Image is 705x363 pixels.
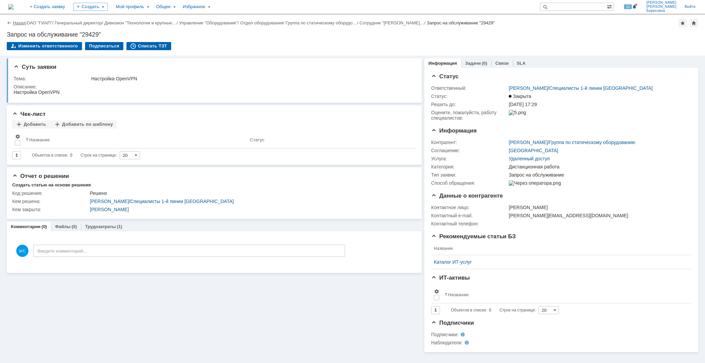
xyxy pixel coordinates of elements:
span: Объектов в списке: [451,308,487,312]
div: Название [29,137,50,142]
div: Кем закрыта: [12,207,88,212]
div: / [55,20,104,25]
div: (0) [42,224,47,229]
a: Каталог ИТ-услуг [434,259,683,265]
div: Способ обращения: [431,180,507,186]
div: 0 [70,151,73,159]
th: Название [431,242,686,255]
a: Специалисты 1-й линии [GEOGRAPHIC_DATA] [130,199,234,204]
div: / [90,199,411,204]
div: / [286,20,360,25]
div: 0 [489,306,491,314]
div: Контрагент: [431,140,507,145]
div: Дистанционная работа [509,164,687,169]
img: 5.png [509,110,526,115]
span: Подписчики [431,320,474,326]
a: [PERSON_NAME] [90,207,129,212]
a: Информация [428,61,457,66]
span: Объектов в списке: [32,153,68,158]
div: Подписчики: [431,332,499,337]
a: Удаленный доступ [509,156,550,161]
a: Специалисты 1-й линии [GEOGRAPHIC_DATA] [549,85,653,91]
a: Назад [13,20,25,25]
i: Строк на странице: [32,151,117,159]
a: Сотрудник "[PERSON_NAME]… [360,20,424,25]
div: Статус: [431,94,507,99]
span: ИТ-активы [431,275,470,281]
div: Статус [250,137,264,142]
div: Настройка OpenVPN [91,76,411,81]
div: Oцените, пожалуйста, работу специалистов: [431,110,507,121]
span: Суть заявки [14,64,56,70]
div: / [179,20,240,25]
div: Тема: [14,76,90,81]
span: Закрыта [509,94,531,99]
a: Дивизион "Технологии и крупные… [104,20,177,25]
a: [PERSON_NAME] [509,85,548,91]
span: Настройки [434,289,439,294]
span: Данные о контрагенте [431,193,503,199]
div: Запрос на обслуживание "29429" [7,31,698,38]
span: 10 [624,4,632,9]
div: / [104,20,179,25]
div: Ответственный: [431,85,507,91]
div: (0) [72,224,77,229]
th: Статус [247,131,411,148]
a: SLA [517,61,526,66]
div: Создать [73,3,108,11]
div: (1) [117,224,122,229]
span: Отчет о решении [12,173,69,179]
span: ШС [16,245,28,257]
a: Задачи [465,61,481,66]
div: / [360,20,427,25]
a: [GEOGRAPHIC_DATA] [509,148,558,153]
div: / [509,85,653,91]
span: [DATE] 17:29 [509,102,537,107]
div: Создать статью на основе решения [12,182,91,188]
div: Категория: [431,164,507,169]
div: Запрос на обслуживание "29429" [427,20,495,25]
img: Через оператора.png [509,180,561,186]
div: / [27,20,55,25]
a: ОАО "ГИАП" [27,20,52,25]
div: Контактный телефон: [431,221,507,226]
span: [PERSON_NAME] [646,1,677,5]
div: (0) [482,61,487,66]
div: / [509,140,635,145]
div: Решено [90,190,411,196]
span: Чек-лист [12,111,46,117]
div: | [25,20,26,25]
a: Трудозатраты [85,224,116,229]
div: Решить до: [431,102,507,107]
span: Расширенный поиск [607,3,613,9]
a: Комментарии [11,224,41,229]
div: Запрос на обслуживание [509,172,687,178]
div: Наблюдатели: [431,340,499,345]
a: Перейти на домашнюю страницу [8,4,14,9]
div: [PERSON_NAME][EMAIL_ADDRESS][DOMAIN_NAME] [509,213,687,218]
div: Описание: [14,84,412,89]
a: Связи [495,61,508,66]
div: Добавить в избранное [679,19,687,27]
a: Отдел оборудования [240,20,283,25]
img: logo [8,4,14,9]
div: / [240,20,286,25]
div: Контактный e-mail: [431,213,507,218]
a: Генеральный директор [55,20,102,25]
div: Соглашение: [431,148,507,153]
th: Название [23,131,247,148]
a: Группа по статическому оборудованию [549,140,635,145]
div: Сделать домашней страницей [690,19,698,27]
div: Тип заявки: [431,172,507,178]
div: Название [448,292,469,297]
div: Контактное лицо: [431,205,507,210]
span: Борисовна [646,9,677,13]
span: Статус [431,73,459,80]
span: Настройки [15,134,20,139]
a: Файлы [55,224,70,229]
div: Кем решена: [12,199,88,204]
i: Строк на странице: [451,306,536,314]
a: Группа по статическому оборудо… [286,20,357,25]
span: Информация [431,127,477,134]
